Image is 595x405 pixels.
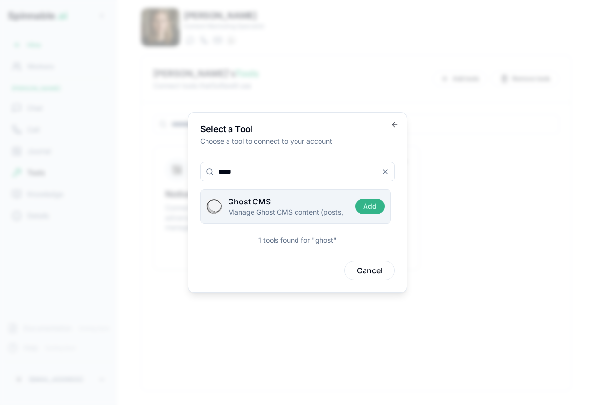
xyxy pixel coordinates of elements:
h2: Select a Tool [200,125,395,134]
button: Add [355,199,385,214]
button: Cancel [344,261,395,280]
img: ghost-mcp icon [206,199,222,214]
p: Choose a tool to connect to your account [200,136,395,146]
p: Manage Ghost CMS content (posts, pages, tags, media). [228,207,345,217]
span: Ghost CMS [228,196,271,207]
div: 1 tools found for "ghost" [258,235,337,245]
